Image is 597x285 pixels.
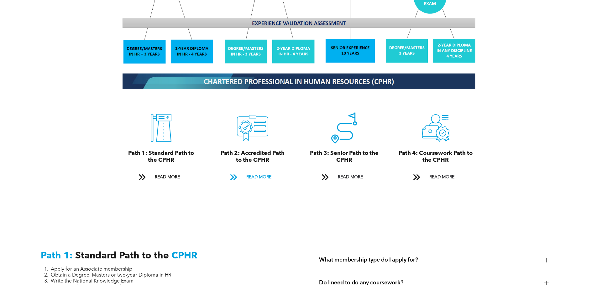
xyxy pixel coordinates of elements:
[134,171,188,183] a: READ MORE
[399,150,473,163] span: Path 4: Coursework Path to the CPHR
[336,171,365,183] span: READ MORE
[221,150,285,163] span: Path 2: Accredited Path to the CPHR
[317,171,371,183] a: READ MORE
[75,251,169,261] span: Standard Path to the
[427,171,457,183] span: READ MORE
[41,251,73,261] span: Path 1:
[244,171,274,183] span: READ MORE
[51,279,134,284] span: Write the National Knowledge Exam
[310,150,379,163] span: Path 3: Senior Path to the CPHR
[171,251,197,261] span: CPHR
[409,171,463,183] a: READ MORE
[51,273,171,278] span: Obtain a Degree, Masters or two-year Diploma in HR
[51,267,132,272] span: Apply for an Associate membership
[226,171,280,183] a: READ MORE
[319,257,539,263] span: What membership type do I apply for?
[153,171,182,183] span: READ MORE
[128,150,194,163] span: Path 1: Standard Path to the CPHR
